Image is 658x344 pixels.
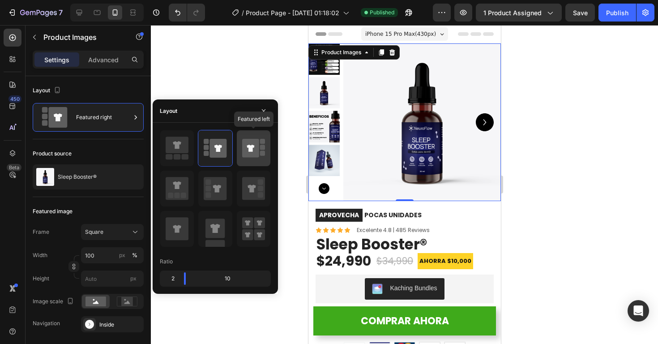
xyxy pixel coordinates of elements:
label: Width [33,251,47,259]
p: Sleep Booster® [58,174,97,180]
img: product feature img [36,168,54,186]
div: 2 [162,272,177,285]
div: Beta [7,164,21,171]
input: px% [81,247,144,263]
div: px [119,251,125,259]
p: Advanced [88,55,119,64]
label: Frame [33,228,49,236]
button: Square [81,224,144,240]
div: Product source [33,150,72,158]
span: px [130,275,137,282]
div: Ratio [160,258,173,266]
div: 10 [193,272,269,285]
div: Featured right [76,107,131,128]
div: Layout [160,107,177,115]
div: Inside [99,321,141,329]
span: 1 product assigned [483,8,542,17]
span: Published [370,9,394,17]
span: Product Page - [DATE] 01:18:02 [246,8,339,17]
button: Publish [598,4,636,21]
button: px [129,250,140,261]
button: 7 [4,4,67,21]
span: / [242,8,244,17]
div: Publish [606,8,628,17]
iframe: Design area [308,25,501,344]
div: Open Intercom Messenger [628,300,649,322]
button: Save [565,4,595,21]
p: 7 [59,7,63,18]
div: 450 [9,95,21,103]
div: Undo/Redo [169,4,205,21]
input: px [81,271,144,287]
span: Save [573,9,588,17]
label: Height [33,275,49,283]
div: Navigation [33,319,60,327]
button: % [117,250,128,261]
div: Image scale [33,296,76,308]
p: Product Images [43,32,120,43]
div: % [132,251,137,259]
span: Square [85,228,103,236]
div: Featured image [33,207,73,215]
p: Settings [44,55,69,64]
div: Layout [33,85,63,97]
button: 1 product assigned [476,4,562,21]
